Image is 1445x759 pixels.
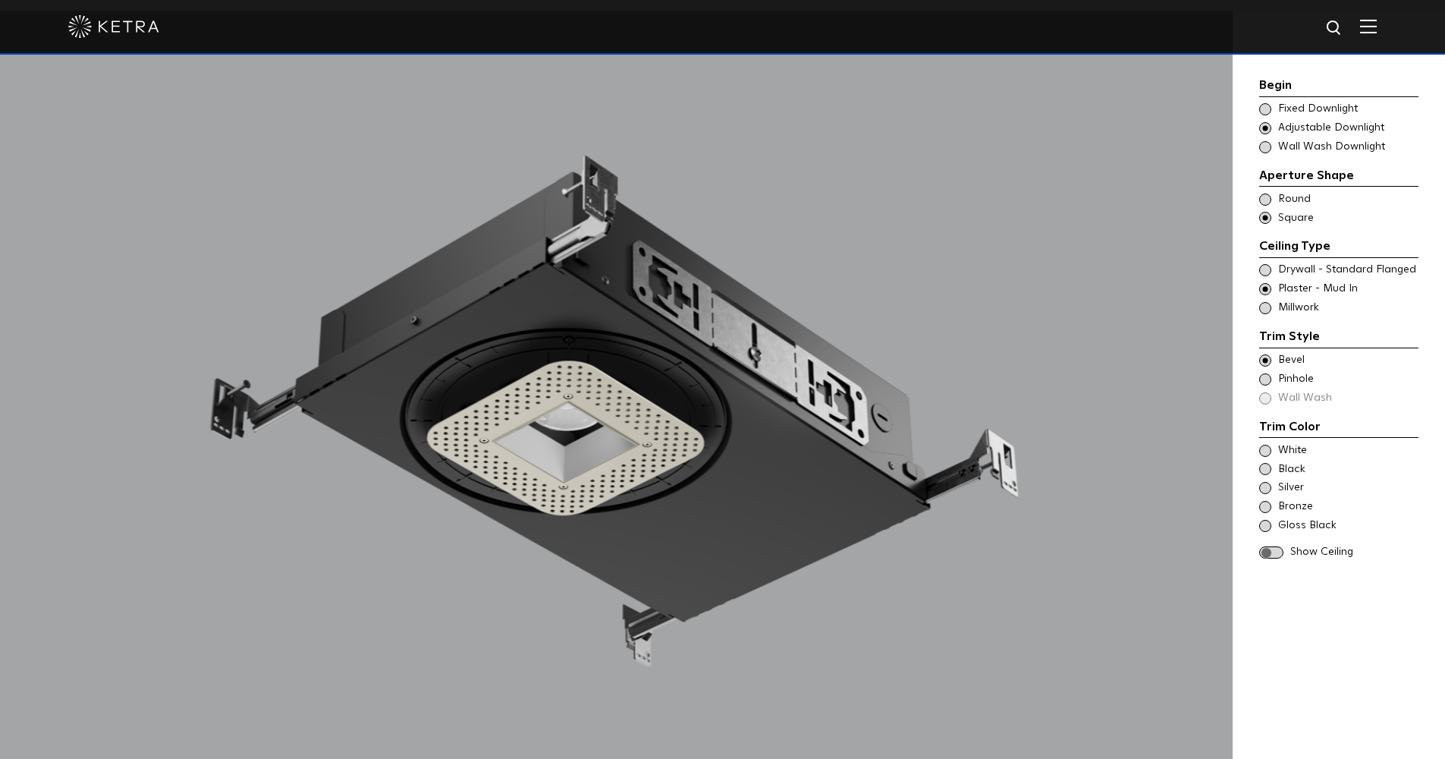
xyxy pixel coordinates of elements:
span: Round [1278,192,1417,207]
span: White [1278,443,1417,458]
span: Millwork [1278,301,1417,316]
img: ketra-logo-2019-white [68,15,159,38]
span: Bevel [1278,353,1417,368]
span: Plaster - Mud In [1278,282,1417,297]
div: Trim Color [1259,417,1418,439]
div: Begin [1259,76,1418,97]
span: Silver [1278,480,1417,496]
span: Fixed Downlight [1278,102,1417,117]
img: search icon [1325,19,1344,38]
span: Pinhole [1278,372,1417,387]
span: Black [1278,462,1417,477]
span: Gloss Black [1278,518,1417,534]
div: Aperture Shape [1259,166,1418,187]
span: Square [1278,211,1417,226]
span: Drywall - Standard Flanged [1278,263,1417,278]
span: Bronze [1278,499,1417,515]
span: Wall Wash Downlight [1278,140,1417,155]
span: Adjustable Downlight [1278,121,1417,136]
div: Ceiling Type [1259,237,1418,258]
div: Trim Style [1259,327,1418,348]
img: Hamburger%20Nav.svg [1360,19,1377,33]
span: Show Ceiling [1290,545,1418,560]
